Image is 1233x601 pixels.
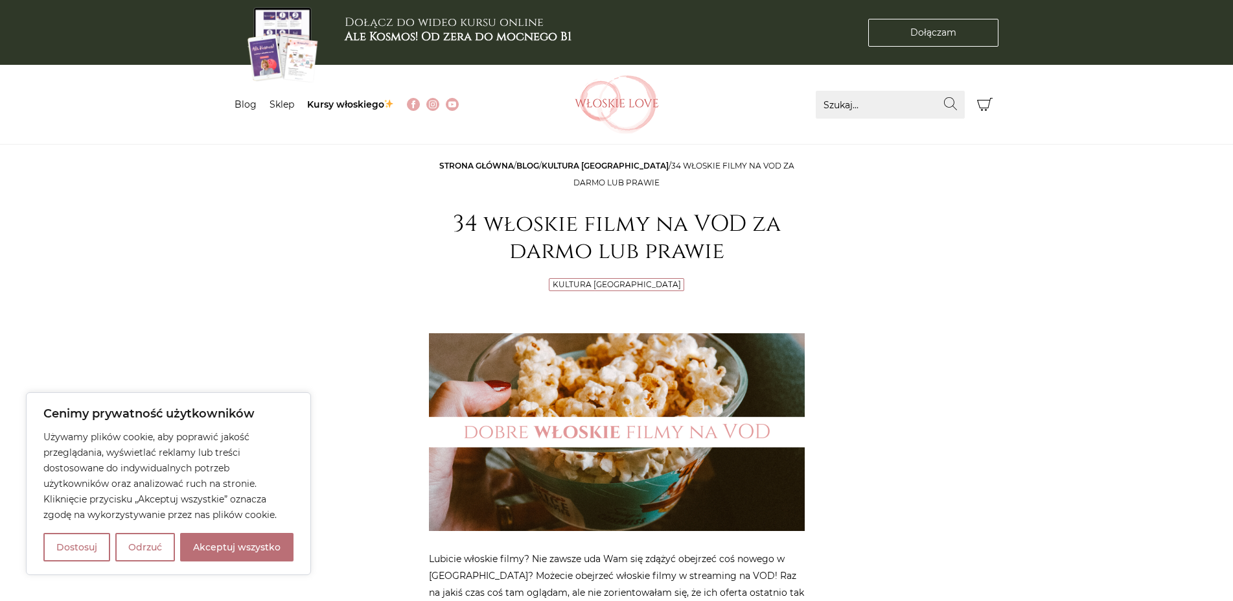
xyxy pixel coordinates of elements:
[439,161,794,187] span: / / /
[553,279,681,289] a: Kultura [GEOGRAPHIC_DATA]
[43,533,110,561] button: Dostosuj
[516,161,539,171] a: Blog
[573,161,794,187] span: 34 włoskie filmy na VOD za darmo lub prawie
[180,533,294,561] button: Akceptuj wszystko
[575,75,659,134] img: Włoskielove
[910,26,956,40] span: Dołączam
[384,99,393,108] img: ✨
[971,91,999,119] button: Koszyk
[235,99,257,110] a: Blog
[115,533,175,561] button: Odrzuć
[345,29,571,45] b: Ale Kosmos! Od zera do mocnego B1
[43,406,294,421] p: Cenimy prywatność użytkowników
[439,161,514,171] a: Strona główna
[816,91,965,119] input: Szukaj...
[43,429,294,523] p: Używamy plików cookie, aby poprawić jakość przeglądania, wyświetlać reklamy lub treści dostosowan...
[868,19,998,47] a: Dołączam
[542,161,669,171] a: Kultura [GEOGRAPHIC_DATA]
[345,16,571,43] h3: Dołącz do wideo kursu online
[270,99,294,110] a: Sklep
[429,211,805,265] h1: 34 włoskie filmy na VOD za darmo lub prawie
[307,99,395,110] a: Kursy włoskiego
